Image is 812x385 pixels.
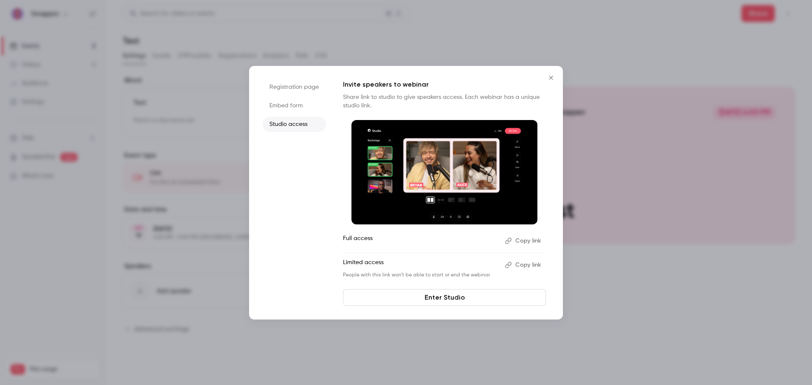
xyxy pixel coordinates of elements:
p: Limited access [343,258,498,272]
li: Embed form [263,98,326,113]
button: Copy link [502,258,546,272]
li: Studio access [263,117,326,132]
button: Copy link [502,234,546,248]
p: People with this link won't be able to start or end the webinar [343,272,498,279]
p: Invite speakers to webinar [343,79,546,90]
img: Invite speakers to webinar [351,120,538,225]
button: Close [543,69,560,86]
p: Full access [343,234,498,248]
p: Share link to studio to give speakers access. Each webinar has a unique studio link. [343,93,546,110]
li: Registration page [263,79,326,95]
a: Enter Studio [343,289,546,306]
